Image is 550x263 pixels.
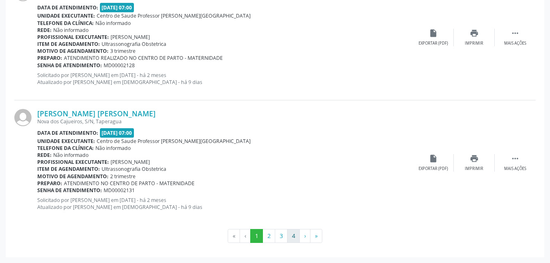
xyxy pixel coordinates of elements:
[511,154,520,163] i: 
[37,27,52,34] b: Rede:
[111,159,150,166] span: [PERSON_NAME]
[97,138,251,145] span: Centro de Saude Professor [PERSON_NAME][GEOGRAPHIC_DATA]
[37,118,413,125] div: Nova dos Cajueiros, S/N, Taperagua
[37,159,109,166] b: Profissional executante:
[37,138,95,145] b: Unidade executante:
[95,20,131,27] span: Não informado
[504,41,526,46] div: Mais ações
[504,166,526,172] div: Mais ações
[104,62,135,69] span: MD00002128
[64,54,223,61] span: ATENDIMENTO REALIZADO NO CENTRO DE PARTO - MATERNIDADE
[275,229,287,243] button: Go to page 3
[250,229,263,243] button: Go to page 1
[37,109,156,118] a: [PERSON_NAME] [PERSON_NAME]
[465,41,483,46] div: Imprimir
[37,187,102,194] b: Senha de atendimento:
[37,152,52,159] b: Rede:
[102,41,166,48] span: Ultrassonografia Obstetrica
[53,27,88,34] span: Não informado
[37,145,94,152] b: Telefone da clínica:
[95,145,131,152] span: Não informado
[100,128,134,138] span: [DATE] 07:00
[37,72,413,86] p: Solicitado por [PERSON_NAME] em [DATE] - há 2 meses Atualizado por [PERSON_NAME] em [DEMOGRAPHIC_...
[14,109,32,126] img: img
[419,166,448,172] div: Exportar (PDF)
[37,173,109,180] b: Motivo de agendamento:
[419,41,448,46] div: Exportar (PDF)
[287,229,300,243] button: Go to page 4
[465,166,483,172] div: Imprimir
[37,34,109,41] b: Profissional executante:
[37,197,413,211] p: Solicitado por [PERSON_NAME] em [DATE] - há 2 meses Atualizado por [PERSON_NAME] em [DEMOGRAPHIC_...
[104,187,135,194] span: MD00002131
[429,154,438,163] i: insert_drive_file
[310,229,322,243] button: Go to last page
[37,180,62,187] b: Preparo:
[37,166,100,172] b: Item de agendamento:
[470,29,479,38] i: print
[37,20,94,27] b: Telefone da clínica:
[110,48,136,54] span: 3 trimestre
[37,54,62,61] b: Preparo:
[102,166,166,172] span: Ultrassonografia Obstetrica
[37,12,95,19] b: Unidade executante:
[97,12,251,19] span: Centro de Saude Professor [PERSON_NAME][GEOGRAPHIC_DATA]
[111,34,150,41] span: [PERSON_NAME]
[511,29,520,38] i: 
[37,62,102,69] b: Senha de atendimento:
[429,29,438,38] i: insert_drive_file
[53,152,88,159] span: Não informado
[37,48,109,54] b: Motivo de agendamento:
[37,129,98,136] b: Data de atendimento:
[263,229,275,243] button: Go to page 2
[14,229,536,243] ul: Pagination
[110,173,136,180] span: 2 trimestre
[37,4,98,11] b: Data de atendimento:
[64,180,195,187] span: ATENDIMENTO NO CENTRO DE PARTO - MATERNIDADE
[100,3,134,12] span: [DATE] 07:00
[37,41,100,48] b: Item de agendamento:
[299,229,310,243] button: Go to next page
[470,154,479,163] i: print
